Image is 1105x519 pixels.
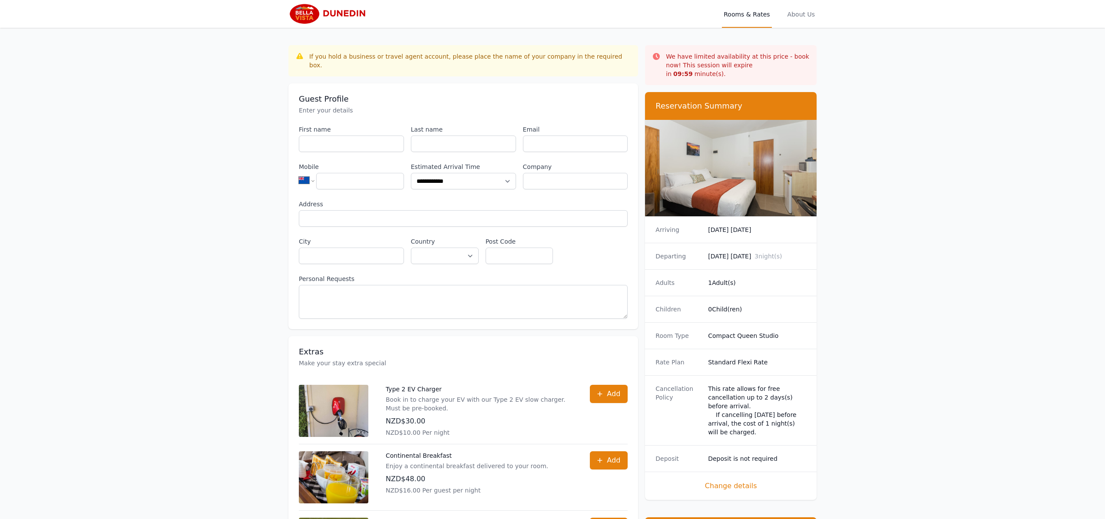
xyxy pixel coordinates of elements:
[655,384,701,436] dt: Cancellation Policy
[655,252,701,261] dt: Departing
[299,106,628,115] p: Enter your details
[666,52,810,78] p: We have limited availability at this price - book now! This session will expire in minute(s).
[708,225,806,234] dd: [DATE] [DATE]
[299,200,628,208] label: Address
[655,454,701,463] dt: Deposit
[386,428,572,437] p: NZD$10.00 Per night
[288,3,372,24] img: Bella Vista Dunedin
[708,358,806,367] dd: Standard Flexi Rate
[299,385,368,437] img: Type 2 EV Charger
[299,274,628,283] label: Personal Requests
[655,358,701,367] dt: Rate Plan
[708,252,806,261] dd: [DATE] [DATE]
[386,462,548,470] p: Enjoy a continental breakfast delivered to your room.
[299,125,404,134] label: First name
[299,94,628,104] h3: Guest Profile
[386,395,572,413] p: Book in to charge your EV with our Type 2 EV slow charger. Must be pre-booked.
[486,237,553,246] label: Post Code
[655,225,701,234] dt: Arriving
[708,454,806,463] dd: Deposit is not required
[309,52,631,69] div: If you hold a business or travel agent account, please place the name of your company in the requ...
[523,162,628,171] label: Company
[386,385,572,393] p: Type 2 EV Charger
[708,331,806,340] dd: Compact Queen Studio
[386,474,548,484] p: NZD$48.00
[590,385,628,403] button: Add
[655,305,701,314] dt: Children
[607,389,620,399] span: Add
[386,451,548,460] p: Continental Breakfast
[523,125,628,134] label: Email
[708,384,806,436] div: This rate allows for free cancellation up to 2 days(s) before arrival. If cancelling [DATE] befor...
[299,162,404,171] label: Mobile
[645,120,817,216] img: Compact Queen Studio
[299,237,404,246] label: City
[386,486,548,495] p: NZD$16.00 Per guest per night
[655,278,701,287] dt: Adults
[411,125,516,134] label: Last name
[708,278,806,287] dd: 1 Adult(s)
[655,331,701,340] dt: Room Type
[386,416,572,426] p: NZD$30.00
[708,305,806,314] dd: 0 Child(ren)
[299,451,368,503] img: Continental Breakfast
[673,70,693,77] strong: 09 : 59
[655,481,806,491] span: Change details
[411,237,479,246] label: Country
[655,101,806,111] h3: Reservation Summary
[590,451,628,469] button: Add
[299,347,628,357] h3: Extras
[411,162,516,171] label: Estimated Arrival Time
[607,455,620,466] span: Add
[299,359,628,367] p: Make your stay extra special
[754,253,782,260] span: 3 night(s)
